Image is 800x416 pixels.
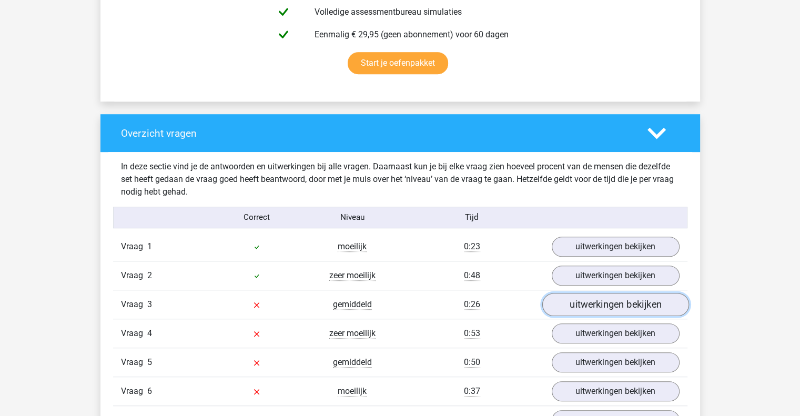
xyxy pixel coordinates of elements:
[464,241,480,252] span: 0:23
[147,328,152,338] span: 4
[147,386,152,396] span: 6
[121,327,147,340] span: Vraag
[464,357,480,368] span: 0:50
[329,270,376,281] span: zeer moeilijk
[464,386,480,397] span: 0:37
[121,269,147,282] span: Vraag
[121,385,147,398] span: Vraag
[121,356,147,369] span: Vraag
[147,241,152,251] span: 1
[121,127,632,139] h4: Overzicht vragen
[542,293,688,316] a: uitwerkingen bekijken
[552,266,680,286] a: uitwerkingen bekijken
[552,237,680,257] a: uitwerkingen bekijken
[147,357,152,367] span: 5
[552,381,680,401] a: uitwerkingen bekijken
[464,299,480,310] span: 0:26
[113,160,687,198] div: In deze sectie vind je de antwoorden en uitwerkingen bij alle vragen. Daarnaast kun je bij elke v...
[348,52,448,74] a: Start je oefenpakket
[333,357,372,368] span: gemiddeld
[305,211,400,224] div: Niveau
[333,299,372,310] span: gemiddeld
[121,240,147,253] span: Vraag
[464,270,480,281] span: 0:48
[338,241,367,252] span: moeilijk
[147,270,152,280] span: 2
[209,211,305,224] div: Correct
[147,299,152,309] span: 3
[552,352,680,372] a: uitwerkingen bekijken
[329,328,376,339] span: zeer moeilijk
[464,328,480,339] span: 0:53
[121,298,147,311] span: Vraag
[552,323,680,343] a: uitwerkingen bekijken
[400,211,543,224] div: Tijd
[338,386,367,397] span: moeilijk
